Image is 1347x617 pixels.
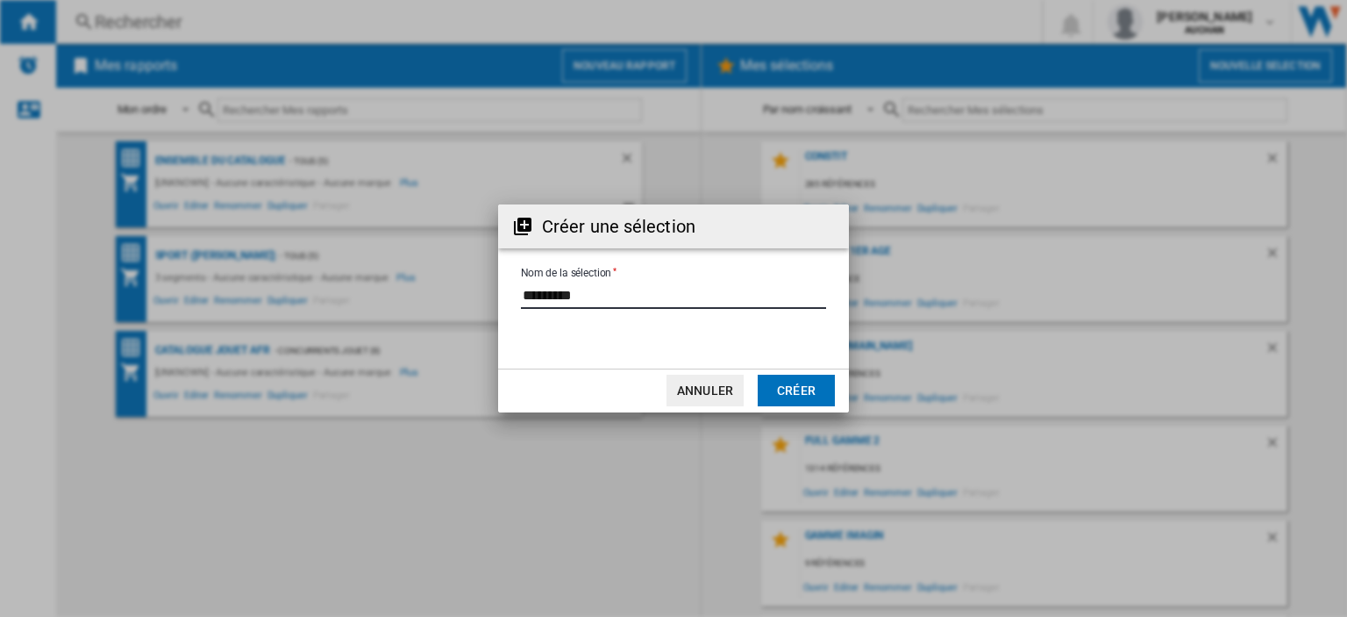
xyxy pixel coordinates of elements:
[814,216,835,237] md-icon: Close dialog
[666,375,744,406] button: Annuler
[542,214,695,239] h2: Créer une sélection
[498,204,849,412] md-dialog: {{::options.title}} {{::options.placeholder}} ...
[807,209,842,244] button: Close dialog
[758,375,835,406] button: Créer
